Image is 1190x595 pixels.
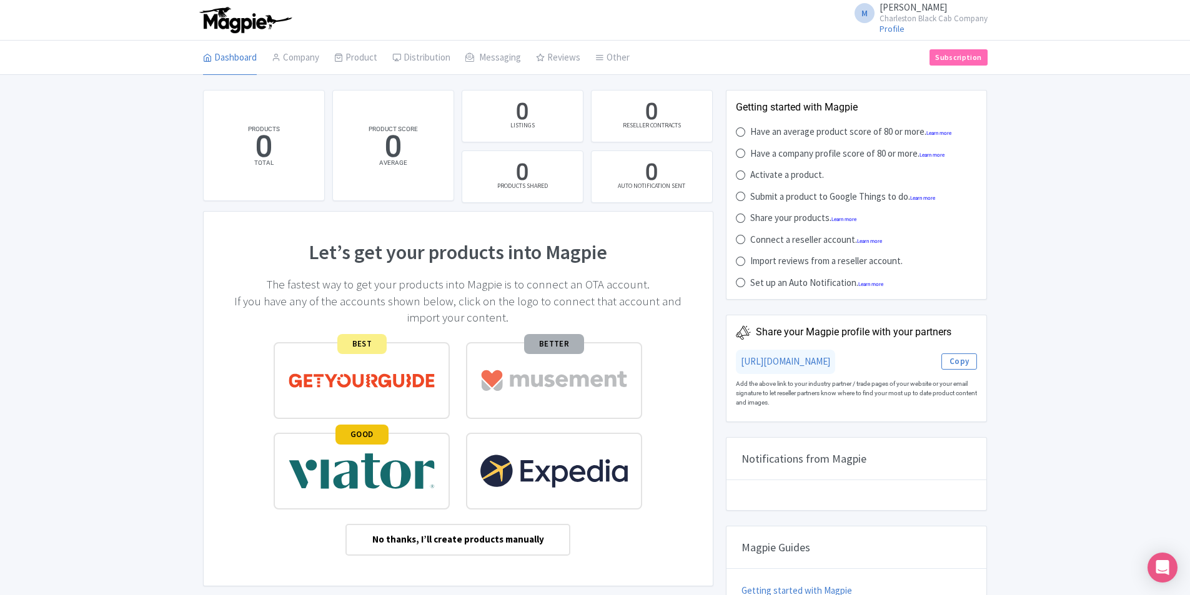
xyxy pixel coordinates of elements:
a: 0 RESELLER CONTRACTS [591,90,713,142]
div: 0 [645,97,658,128]
div: Getting started with Magpie [736,100,978,115]
div: Set up an Auto Notification. [750,276,883,290]
a: Dashboard [203,41,257,76]
div: Add the above link to your industry partner / trade pages of your website or your email signature... [736,374,978,412]
a: BEST [265,338,458,423]
div: LISTINGS [510,120,535,130]
a: Learn more [858,282,883,287]
a: Company [272,41,319,76]
div: Have a company profile score of 80 or more. [750,147,945,161]
div: Submit a product to Google Things to do. [750,190,935,204]
img: expedia22-01-93867e2ff94c7cd37d965f09d456db68.svg [480,446,628,496]
img: musement-dad6797fd076d4ac540800b229e01643.svg [480,356,628,405]
a: Learn more [910,195,935,201]
img: get_your_guide-5a6366678479520ec94e3f9d2b9f304b.svg [287,356,436,405]
a: M [PERSON_NAME] Charleston Black Cab Company [847,2,988,22]
a: Profile [880,23,905,34]
span: [PERSON_NAME] [880,1,947,13]
a: 0 AUTO NOTIFICATION SENT [591,150,713,203]
a: Messaging [465,41,521,76]
div: RESELLER CONTRACTS [623,120,681,130]
span: M [855,3,875,23]
button: Copy [941,353,978,370]
div: Open Intercom Messenger [1148,553,1178,583]
span: BEST [337,334,387,354]
div: Notifications from Magpie [726,438,987,480]
a: No thanks, I’ll create products manually [345,524,570,556]
div: Activate a product. [750,168,824,182]
div: 0 [645,157,658,189]
a: Subscription [930,49,987,66]
span: GOOD [335,425,389,445]
a: Reviews [536,41,580,76]
h1: Let’s get your products into Magpie [219,242,698,263]
img: viator-e2bf771eb72f7a6029a5edfbb081213a.svg [287,446,436,496]
span: BETTER [524,334,584,354]
a: Distribution [392,41,450,76]
div: Connect a reseller account. [750,233,882,247]
a: Other [595,41,630,76]
img: logo-ab69f6fb50320c5b225c76a69d11143b.png [197,6,294,34]
a: 0 PRODUCTS SHARED [462,150,583,203]
a: Learn more [831,217,856,222]
div: Magpie Guides [726,526,987,569]
a: Learn more [926,130,951,136]
a: GOOD [265,428,458,514]
a: Learn more [857,238,882,244]
a: [URL][DOMAIN_NAME] [741,355,830,367]
div: Share your Magpie profile with your partners [756,325,951,340]
a: Product [334,41,377,76]
a: Learn more [920,152,945,158]
div: Have an average product score of 80 or more. [750,125,951,139]
div: 0 [516,157,528,189]
div: Share your products. [750,211,856,225]
small: Charleston Black Cab Company [880,14,988,22]
a: 0 LISTINGS [462,90,583,142]
p: The fastest way to get your products into Magpie is to connect an OTA account. [219,277,698,293]
div: PRODUCTS SHARED [497,181,548,190]
div: AUTO NOTIFICATION SENT [618,181,685,190]
p: If you have any of the accounts shown below, click on the logo to connect that account and import... [219,293,698,327]
div: 0 [516,97,528,128]
div: Import reviews from a reseller account. [750,254,903,268]
a: BETTER [458,338,650,423]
